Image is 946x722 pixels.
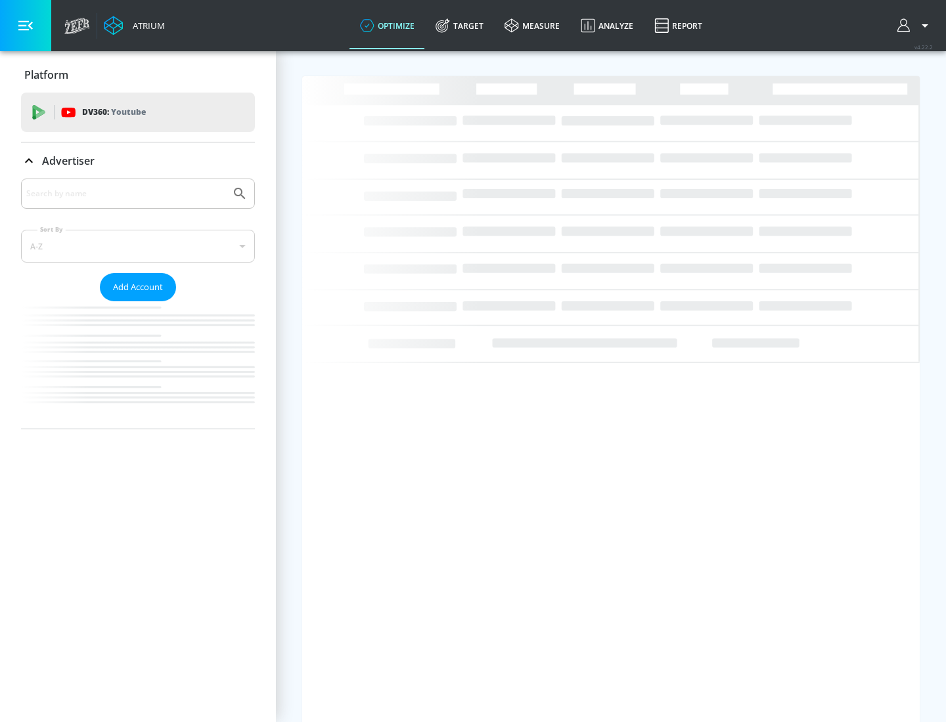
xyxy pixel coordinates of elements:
input: Search by name [26,185,225,202]
nav: list of Advertiser [21,301,255,429]
a: measure [494,2,570,49]
button: Add Account [100,273,176,301]
div: Platform [21,56,255,93]
span: Add Account [113,280,163,295]
a: Analyze [570,2,644,49]
a: Target [425,2,494,49]
div: DV360: Youtube [21,93,255,132]
p: Advertiser [42,154,95,168]
a: Report [644,2,713,49]
p: Youtube [111,105,146,119]
div: Atrium [127,20,165,32]
div: A-Z [21,230,255,263]
span: v 4.22.2 [914,43,933,51]
p: DV360: [82,105,146,119]
div: Advertiser [21,142,255,179]
p: Platform [24,68,68,82]
div: Advertiser [21,179,255,429]
a: Atrium [104,16,165,35]
a: optimize [349,2,425,49]
label: Sort By [37,225,66,234]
